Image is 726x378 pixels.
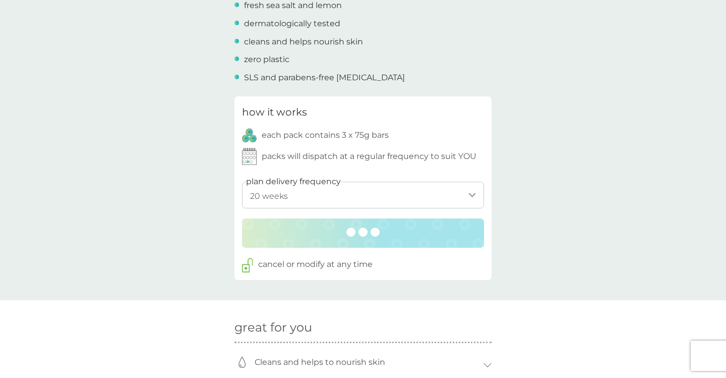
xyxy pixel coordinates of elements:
h2: great for you [234,320,492,335]
p: each pack contains 3 x 75g bars [262,129,389,142]
p: cleans and helps nourish skin [244,35,363,48]
label: plan delivery frequency [246,175,341,188]
h3: how it works [242,104,307,120]
p: SLS and parabens-free [MEDICAL_DATA] [244,71,405,84]
p: packs will dispatch at a regular frequency to suit YOU [262,150,476,163]
img: nourishing.svg [236,357,248,368]
p: Cleans and helps to nourish skin [250,351,390,374]
p: zero plastic [244,53,289,66]
p: cancel or modify at any time [258,258,373,271]
p: dermatologically tested [244,17,340,30]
